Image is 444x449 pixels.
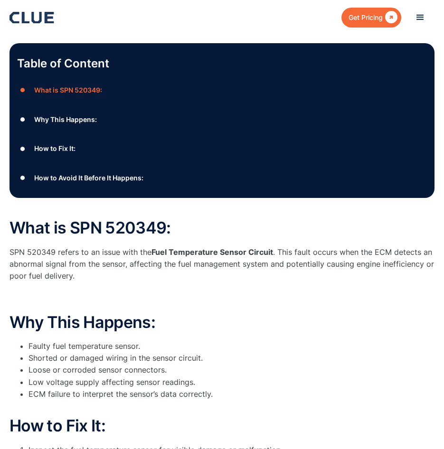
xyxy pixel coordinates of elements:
[34,142,76,154] div: How to Fix It:
[28,340,435,352] li: Faulty fuel temperature sensor.
[17,141,28,156] div: ●
[17,56,427,72] p: Table of Content
[17,141,427,156] a: ●How to Fix It:
[28,364,435,376] li: Loose or corroded sensor connectors.
[383,11,397,23] div: 
[17,112,427,127] a: ●Why This Happens:
[17,171,28,185] div: ●
[9,417,435,434] h2: How to Fix It:
[17,83,427,97] a: ●What is SPN 520349:
[406,3,435,32] div: menu
[341,8,401,27] a: Get Pricing
[28,376,435,388] li: Low voltage supply affecting sensor readings.
[17,83,28,97] div: ●
[349,11,383,23] div: Get Pricing
[28,352,435,364] li: Shorted or damaged wiring in the sensor circuit.
[28,388,435,412] li: ECM failure to interpret the sensor’s data correctly.
[9,219,435,236] h2: What is SPN 520349:
[34,113,97,125] div: Why This Happens:
[34,84,102,96] div: What is SPN 520349:
[17,112,28,127] div: ●
[9,291,435,303] p: ‍
[151,247,273,257] strong: Fuel Temperature Sensor Circuit
[17,171,427,185] a: ●How to Avoid It Before It Happens:
[9,246,435,282] p: SPN 520349 refers to an issue with the . This fault occurs when the ECM detects an abnormal signa...
[9,313,435,331] h2: Why This Happens:
[34,172,143,184] div: How to Avoid It Before It Happens:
